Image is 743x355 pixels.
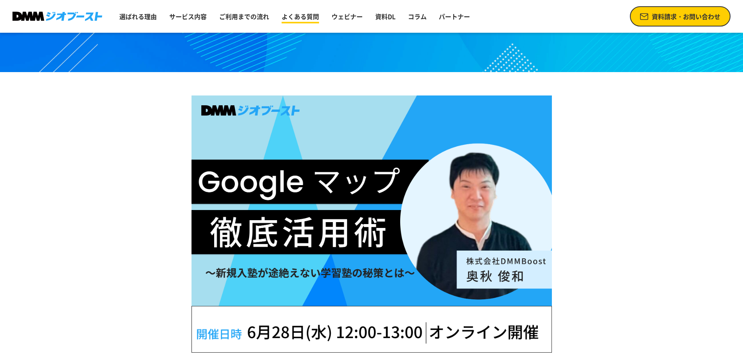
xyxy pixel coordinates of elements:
[405,9,430,24] a: コラム
[372,9,399,24] a: 資料DL
[328,9,366,24] a: ウェビナー
[278,9,322,24] a: よくある質問
[192,95,552,353] img: Googleマップ徹底活用術
[116,9,160,24] a: 選ばれる理由
[436,9,473,24] a: パートナー
[630,6,731,26] a: 資料請求・お問い合わせ
[166,9,210,24] a: サービス内容
[12,12,102,21] img: DMMジオブースト
[652,12,720,21] span: 資料請求・お問い合わせ
[216,9,272,24] a: ご利用までの流れ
